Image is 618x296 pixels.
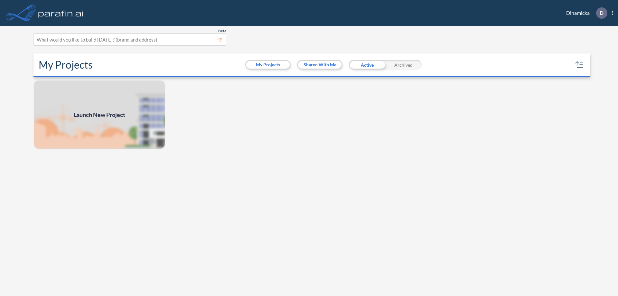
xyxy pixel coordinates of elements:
[574,60,585,70] button: sort
[298,61,342,69] button: Shared With Me
[74,110,125,119] span: Launch New Project
[600,10,604,16] p: D
[218,28,226,33] span: Beta
[385,60,422,70] div: Archived
[349,60,385,70] div: Active
[33,80,165,149] a: Launch New Project
[37,6,85,19] img: logo
[557,7,613,19] div: Dinamicka
[246,61,290,69] button: My Projects
[39,59,93,71] h2: My Projects
[33,80,165,149] img: add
